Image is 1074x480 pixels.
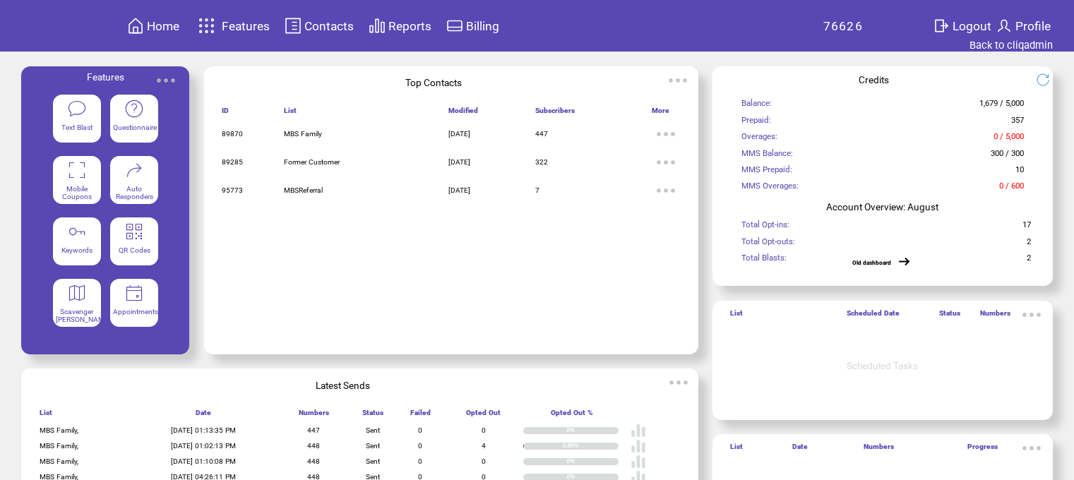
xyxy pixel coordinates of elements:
img: scavenger.svg [67,283,87,303]
img: poll%20-%20white.svg [631,438,646,454]
span: 89870 [222,130,243,138]
span: MBSReferral [284,186,323,194]
span: 2 [1027,236,1031,253]
img: ellypsis.svg [664,66,692,95]
span: Prepaid: [741,115,771,131]
span: 0 [418,426,422,434]
span: Progress [967,443,998,457]
a: Features [192,12,272,40]
span: Features [222,19,270,33]
a: Auto Responders [110,156,158,208]
a: Home [125,15,181,37]
span: Sent [366,442,380,450]
img: ellypsis.svg [652,148,680,176]
span: Numbers [980,309,1010,323]
span: Billing [466,19,499,33]
span: Former Customer [284,158,340,166]
span: 1,679 / 5,000 [979,98,1024,114]
img: contacts.svg [285,17,302,35]
a: Contacts [282,15,356,37]
span: Scavenger [PERSON_NAME] [56,308,111,323]
span: Date [196,409,211,423]
span: Failed [410,409,431,423]
span: 0 [418,442,422,450]
a: Back to cliqadmin [969,39,1053,52]
span: 447 [307,426,320,434]
span: Auto Responders [116,185,153,200]
span: Modified [448,107,478,121]
img: qr.svg [124,222,144,241]
span: Numbers [299,409,329,423]
div: 0% [566,458,618,465]
span: 76626 [823,19,864,33]
span: Profile [1015,19,1051,33]
span: 17 [1022,220,1031,236]
a: Mobile Coupons [53,156,101,208]
span: MMS Overages: [741,181,799,197]
span: Appointments [113,308,158,316]
img: ellypsis.svg [152,66,180,95]
img: auto-responders.svg [124,160,144,180]
img: keywords.svg [67,222,87,241]
img: chart.svg [369,17,386,35]
span: MBS Family, [40,457,78,465]
span: Home [147,19,179,33]
span: List [40,409,52,423]
span: [DATE] 01:10:08 PM [171,457,236,465]
span: Contacts [304,19,354,33]
span: Logout [953,19,991,33]
span: Top Contacts [405,77,462,88]
span: List [284,107,297,121]
span: [DATE] [448,158,470,166]
span: Sent [366,426,380,434]
a: Billing [444,15,501,37]
span: Overages: [741,131,777,148]
span: Sent [366,457,380,465]
a: Old dashboard [852,259,891,266]
span: Opted Out % [551,409,593,423]
img: questionnaire.svg [124,99,144,119]
span: Scheduled Date [847,309,900,323]
img: features.svg [194,14,219,37]
span: 300 / 300 [991,148,1024,164]
span: [DATE] [448,130,470,138]
img: creidtcard.svg [446,17,463,35]
span: [DATE] [448,186,470,194]
img: coupons.svg [67,160,87,180]
img: ellypsis.svg [1018,301,1046,329]
span: Mobile Coupons [62,185,92,200]
span: 357 [1011,115,1024,131]
span: 448 [307,457,320,465]
span: 10 [1015,164,1024,181]
a: Scavenger [PERSON_NAME] [53,279,101,331]
span: 448 [307,442,320,450]
span: List [730,443,743,457]
span: 4 [482,442,486,450]
span: Total Opt-ins: [741,220,789,236]
div: 0% [566,427,618,434]
span: Features [87,71,124,83]
img: refresh.png [1036,73,1061,87]
span: Numbers [864,443,894,457]
img: home.svg [127,17,144,35]
a: QR Codes [110,217,158,269]
span: 0 [418,457,422,465]
img: poll%20-%20white.svg [631,454,646,469]
a: Logout [931,15,994,37]
span: 322 [535,158,548,166]
a: Keywords [53,217,101,269]
span: 0 / 5,000 [994,131,1024,148]
a: Appointments [110,279,158,331]
span: 7 [535,186,539,194]
span: 0 [482,426,486,434]
img: appointments.svg [124,283,144,303]
a: Profile [994,15,1053,37]
span: MMS Prepaid: [741,164,792,181]
img: exit.svg [933,17,950,35]
span: Text Blast [61,124,93,131]
span: More [652,107,669,121]
img: ellypsis.svg [652,176,680,205]
span: 0 [482,457,486,465]
img: ellypsis.svg [664,368,693,397]
img: profile.svg [996,17,1013,35]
